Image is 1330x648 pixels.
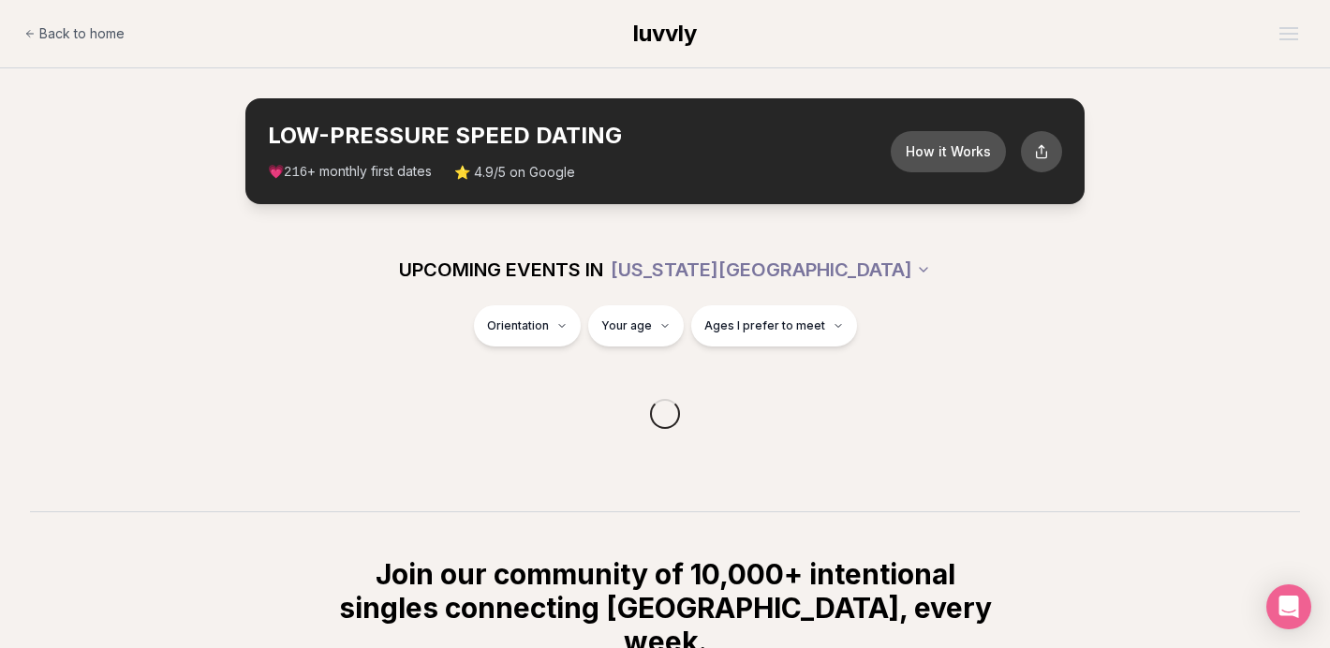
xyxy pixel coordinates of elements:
button: [US_STATE][GEOGRAPHIC_DATA] [611,249,931,290]
span: UPCOMING EVENTS IN [399,257,603,283]
span: Orientation [487,318,549,333]
h2: LOW-PRESSURE SPEED DATING [268,121,891,151]
button: Your age [588,305,684,346]
div: Open Intercom Messenger [1266,584,1311,629]
a: luvvly [633,19,697,49]
span: Your age [601,318,652,333]
span: ⭐ 4.9/5 on Google [454,163,575,182]
button: Ages I prefer to meet [691,305,857,346]
button: Orientation [474,305,581,346]
span: Ages I prefer to meet [704,318,825,333]
span: Back to home [39,24,125,43]
span: 216 [284,165,307,180]
span: 💗 + monthly first dates [268,162,432,182]
span: luvvly [633,20,697,47]
button: Open menu [1272,20,1306,48]
a: Back to home [24,15,125,52]
button: How it Works [891,131,1006,172]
